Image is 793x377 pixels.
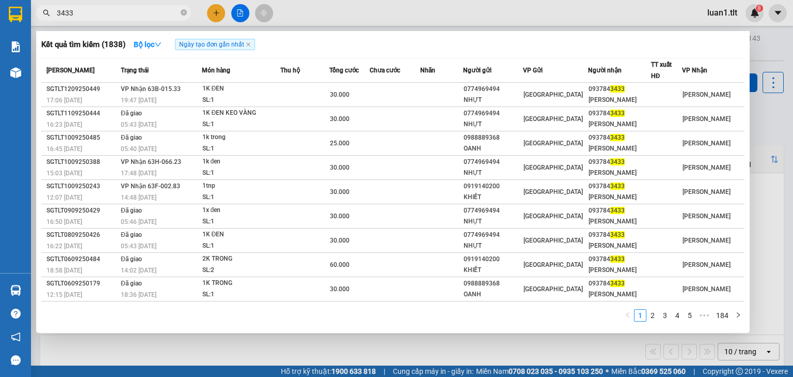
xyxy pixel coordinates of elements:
[46,254,118,265] div: SGTLT0609250484
[121,291,156,298] span: 18:36 [DATE]
[202,265,280,276] div: SL: 2
[330,91,350,98] span: 30.000
[46,181,118,192] div: SGTLT1009250243
[121,255,142,263] span: Đã giao
[43,9,50,17] span: search
[330,213,350,220] span: 30.000
[464,157,522,168] div: 0774969494
[121,231,142,238] span: Đã giao
[202,229,280,240] div: 1K ĐEN
[671,309,684,322] li: 4
[589,119,650,130] div: [PERSON_NAME]
[589,132,650,143] div: 093784
[246,42,251,47] span: close
[202,95,280,106] div: SL: 1
[684,310,695,321] a: 5
[589,216,650,227] div: [PERSON_NAME]
[589,143,650,154] div: [PERSON_NAME]
[659,310,671,321] a: 3
[732,309,744,322] li: Next Page
[610,183,625,190] span: 3433
[121,97,156,104] span: 19:47 [DATE]
[683,164,731,171] span: [PERSON_NAME]
[202,240,280,252] div: SL: 1
[46,303,118,313] div: SGTLT0509250488
[46,205,118,216] div: SGTLT0909250429
[330,188,350,195] span: 30.000
[647,310,658,321] a: 2
[121,110,142,117] span: Đã giao
[732,309,744,322] button: right
[121,145,156,153] span: 05:40 [DATE]
[713,310,732,321] a: 184
[330,115,350,123] span: 30.000
[524,91,583,98] span: [GEOGRAPHIC_DATA]
[121,183,180,190] span: VP Nhận 63F-002.83
[420,67,435,74] span: Nhãn
[121,170,156,177] span: 17:48 [DATE]
[46,132,118,143] div: SGTLT1009250485
[11,332,21,342] span: notification
[181,8,187,18] span: close-circle
[329,67,359,74] span: Tổng cước
[589,168,650,178] div: [PERSON_NAME]
[330,140,350,147] span: 25.000
[464,278,522,289] div: 0988889368
[610,255,625,263] span: 3433
[464,230,522,240] div: 0774969494
[46,278,118,289] div: SGTLT0609250179
[683,261,731,268] span: [PERSON_NAME]
[524,140,583,147] span: [GEOGRAPHIC_DATA]
[46,97,82,104] span: 17:06 [DATE]
[46,267,82,274] span: 18:58 [DATE]
[10,41,21,52] img: solution-icon
[202,216,280,228] div: SL: 1
[46,243,82,250] span: 16:22 [DATE]
[464,168,522,178] div: NHỰT
[589,84,650,95] div: 093784
[589,205,650,216] div: 093784
[202,278,280,289] div: 1K TRONG
[181,9,187,16] span: close-circle
[589,108,650,119] div: 093784
[464,192,522,203] div: KHIẾT
[683,213,731,220] span: [PERSON_NAME]
[464,216,522,227] div: NHỰT
[464,95,522,105] div: NHỰT
[464,84,522,95] div: 0774969494
[589,265,650,276] div: [PERSON_NAME]
[523,67,543,74] span: VP Gửi
[121,134,142,141] span: Đã giao
[683,237,731,244] span: [PERSON_NAME]
[10,285,21,296] img: warehouse-icon
[202,289,280,300] div: SL: 1
[464,181,522,192] div: 0919140200
[125,36,170,53] button: Bộ lọcdown
[46,230,118,240] div: SGTLT0809250426
[672,310,683,321] a: 4
[11,355,21,365] span: message
[46,170,82,177] span: 15:03 [DATE]
[280,67,300,74] span: Thu hộ
[610,134,625,141] span: 3433
[635,310,646,321] a: 1
[134,40,162,49] strong: Bộ lọc
[121,67,149,74] span: Trạng thái
[622,309,634,322] li: Previous Page
[121,243,156,250] span: 05:43 [DATE]
[683,285,731,293] span: [PERSON_NAME]
[121,158,181,165] span: VP Nhận 63H-066.23
[46,145,82,153] span: 16:45 [DATE]
[464,254,522,265] div: 0919140200
[46,157,118,168] div: SGTLT1009250388
[524,188,583,195] span: [GEOGRAPHIC_DATA]
[464,289,522,300] div: OANH
[330,164,350,171] span: 30.000
[735,312,741,318] span: right
[683,140,731,147] span: [PERSON_NAME]
[121,194,156,201] span: 14:48 [DATE]
[464,265,522,276] div: KHIẾT
[589,240,650,251] div: [PERSON_NAME]
[57,7,179,19] input: Tìm tên, số ĐT hoặc mã đơn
